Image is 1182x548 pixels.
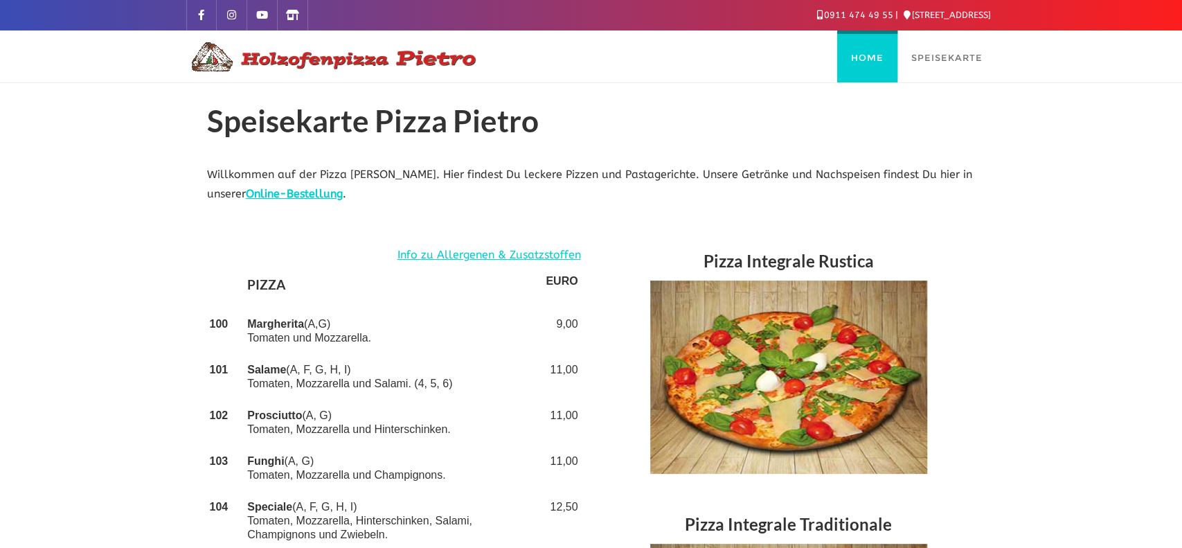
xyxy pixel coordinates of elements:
[247,409,302,421] strong: Prosciutto
[546,275,577,287] strong: EURO
[602,509,976,544] h3: Pizza Integrale Traditionale
[210,364,229,375] strong: 101
[837,30,897,82] a: Home
[210,318,229,330] strong: 100
[247,501,292,513] strong: Speciale
[602,245,976,281] h3: Pizza Integrale Rustica
[911,52,983,63] span: Speisekarte
[543,354,580,400] td: 11,00
[543,308,580,354] td: 9,00
[244,400,543,445] td: (A, G) Tomaten, Mozzarella und Hinterschinken.
[210,501,229,513] strong: 104
[543,400,580,445] td: 11,00
[244,308,543,354] td: (A,G) Tomaten und Mozzarella.
[903,10,990,20] a: [STREET_ADDRESS]
[851,52,884,63] span: Home
[210,409,229,421] strong: 102
[816,10,893,20] a: 0911 474 49 55
[210,455,229,467] strong: 103
[207,104,976,144] h1: Speisekarte Pizza Pietro
[397,245,581,265] a: Info zu Allergenen & Zusatzstoffen
[897,30,996,82] a: Speisekarte
[244,445,543,491] td: (A, G) Tomaten, Mozzarella und Champignons.
[244,354,543,400] td: (A, F, G, H, I) Tomaten, Mozzarella und Salami. (4, 5, 6)
[247,455,284,467] strong: Funghi
[543,445,580,491] td: 11,00
[650,281,927,474] img: Speisekarte - Pizza Integrale Rustica
[247,318,304,330] strong: Margherita
[207,165,976,205] p: Willkommen auf der Pizza [PERSON_NAME]. Hier findest Du leckere Pizzen und Pastagerichte. Unsere ...
[247,364,286,375] strong: Salame
[246,187,343,200] a: Online-Bestellung
[186,40,477,73] img: Logo
[247,274,540,299] h4: PIZZA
